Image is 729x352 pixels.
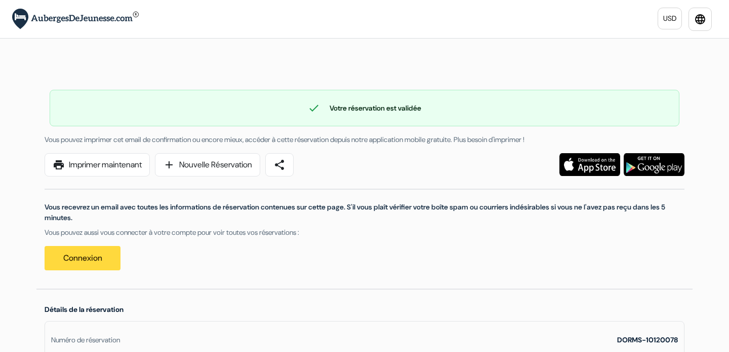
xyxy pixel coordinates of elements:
[658,8,682,29] a: USD
[559,153,620,176] img: Téléchargez l'application gratuite
[163,159,175,171] span: add
[45,305,124,314] span: Détails de la réservation
[694,13,706,25] i: language
[308,102,320,114] span: check
[617,335,678,344] strong: DORMS-10120078
[273,159,286,171] span: share
[624,153,684,176] img: Téléchargez l'application gratuite
[45,227,684,238] p: Vous pouvez aussi vous connecter à votre compte pour voir toutes vos réservations :
[12,9,139,29] img: AubergesDeJeunesse.com
[265,153,294,177] a: share
[51,335,120,345] div: Numéro de réservation
[45,246,120,270] a: Connexion
[50,102,679,114] div: Votre réservation est validée
[45,135,524,144] span: Vous pouvez imprimer cet email de confirmation ou encore mieux, accéder à cette réservation depui...
[53,159,65,171] span: print
[155,153,260,177] a: addNouvelle Réservation
[45,202,684,223] p: Vous recevrez un email avec toutes les informations de réservation contenues sur cette page. S'il...
[45,153,150,177] a: printImprimer maintenant
[688,8,712,31] a: language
